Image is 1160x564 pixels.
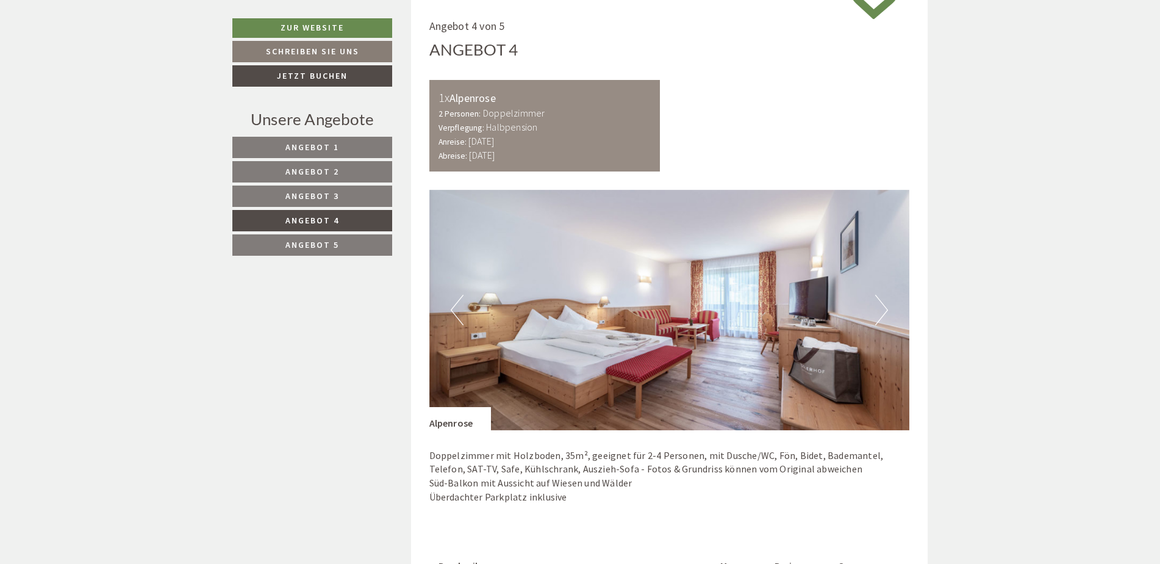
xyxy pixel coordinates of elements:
div: Guten Tag, wie können wir Ihnen helfen? [281,34,471,71]
button: Next [875,295,888,325]
b: Halbpension [486,121,537,133]
small: Anreise: [439,137,467,147]
span: Angebot 3 [285,190,339,201]
span: Angebot 5 [285,239,339,250]
a: Jetzt buchen [232,65,392,87]
b: Doppelzimmer [483,107,545,119]
div: [DATE] [218,10,262,31]
b: 1x [439,90,449,105]
span: Angebot 4 [285,215,339,226]
span: Angebot 1 [285,142,339,153]
p: Doppelzimmer mit Holzboden, 35m², geeignet für 2-4 Personen, mit Dusche/WC, Fön, Bidet, Bademante... [429,449,910,504]
small: 16:03 [287,60,462,68]
div: Angebot 4 [429,38,518,61]
div: Alpenrose [439,89,651,107]
button: Senden [407,322,481,343]
div: Alpenrose [429,407,492,430]
small: Verpflegung: [439,123,484,133]
b: [DATE] [469,149,495,161]
img: image [429,190,910,430]
a: Zur Website [232,18,392,38]
button: Previous [451,295,464,325]
span: Angebot 4 von 5 [429,19,505,33]
div: Unsere Angebote [232,108,392,131]
span: Angebot 2 [285,166,339,177]
small: 2 Personen: [439,109,481,119]
small: Abreise: [439,151,468,161]
div: Sie [287,36,462,46]
b: [DATE] [468,135,494,147]
a: Schreiben Sie uns [232,41,392,62]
